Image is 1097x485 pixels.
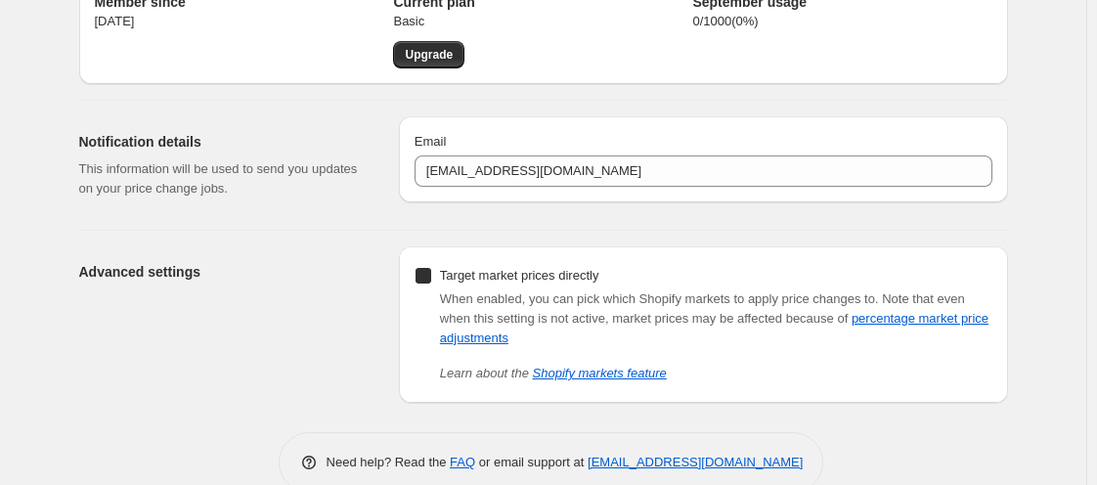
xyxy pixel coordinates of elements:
[588,455,803,469] a: [EMAIL_ADDRESS][DOMAIN_NAME]
[475,455,588,469] span: or email support at
[79,132,368,152] h2: Notification details
[533,366,667,380] a: Shopify markets feature
[415,134,447,149] span: Email
[327,455,451,469] span: Need help? Read the
[393,12,692,31] p: Basic
[692,12,991,31] p: 0 / 1000 ( 0 %)
[440,291,988,345] span: Note that even when this setting is not active, market prices may be affected because of
[393,41,464,68] a: Upgrade
[405,47,453,63] span: Upgrade
[440,291,879,306] span: When enabled, you can pick which Shopify markets to apply price changes to.
[450,455,475,469] a: FAQ
[440,268,599,283] span: Target market prices directly
[79,262,368,282] h2: Advanced settings
[440,366,667,380] i: Learn about the
[79,159,368,198] p: This information will be used to send you updates on your price change jobs.
[95,12,394,31] p: [DATE]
